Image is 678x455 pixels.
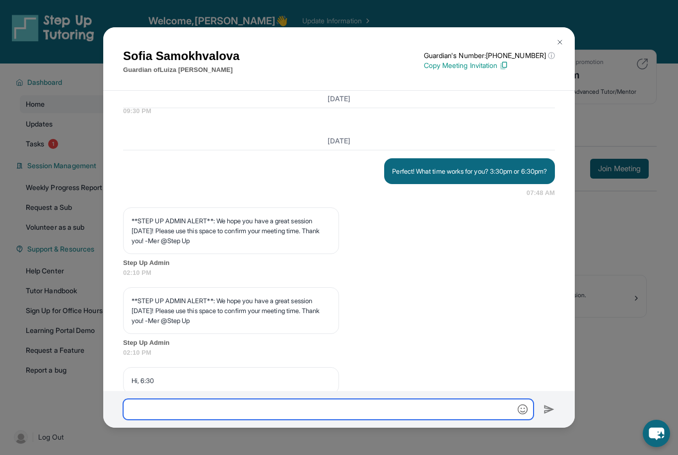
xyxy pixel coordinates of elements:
[123,94,555,104] h3: [DATE]
[123,136,555,146] h3: [DATE]
[392,166,547,176] p: Perfect! What time works for you? 3:30pm or 6:30pm?
[543,403,555,415] img: Send icon
[424,51,555,61] p: Guardian's Number: [PHONE_NUMBER]
[123,65,240,75] p: Guardian of Luiza [PERSON_NAME]
[132,376,331,386] p: Hi, 6:30
[123,338,555,348] span: Step Up Admin
[548,51,555,61] span: ⓘ
[499,61,508,70] img: Copy Icon
[527,188,555,198] span: 07:48 AM
[424,61,555,70] p: Copy Meeting Invitation
[643,420,670,447] button: chat-button
[518,404,528,414] img: Emoji
[123,268,555,278] span: 02:10 PM
[123,47,240,65] h1: Sofia Samokhvalova
[123,106,555,116] span: 09:30 PM
[132,296,331,325] p: **STEP UP ADMIN ALERT**: We hope you have a great session [DATE]! Please use this space to confir...
[123,258,555,268] span: Step Up Admin
[132,216,331,246] p: **STEP UP ADMIN ALERT**: We hope you have a great session [DATE]! Please use this space to confir...
[123,348,555,358] span: 02:10 PM
[556,38,564,46] img: Close Icon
